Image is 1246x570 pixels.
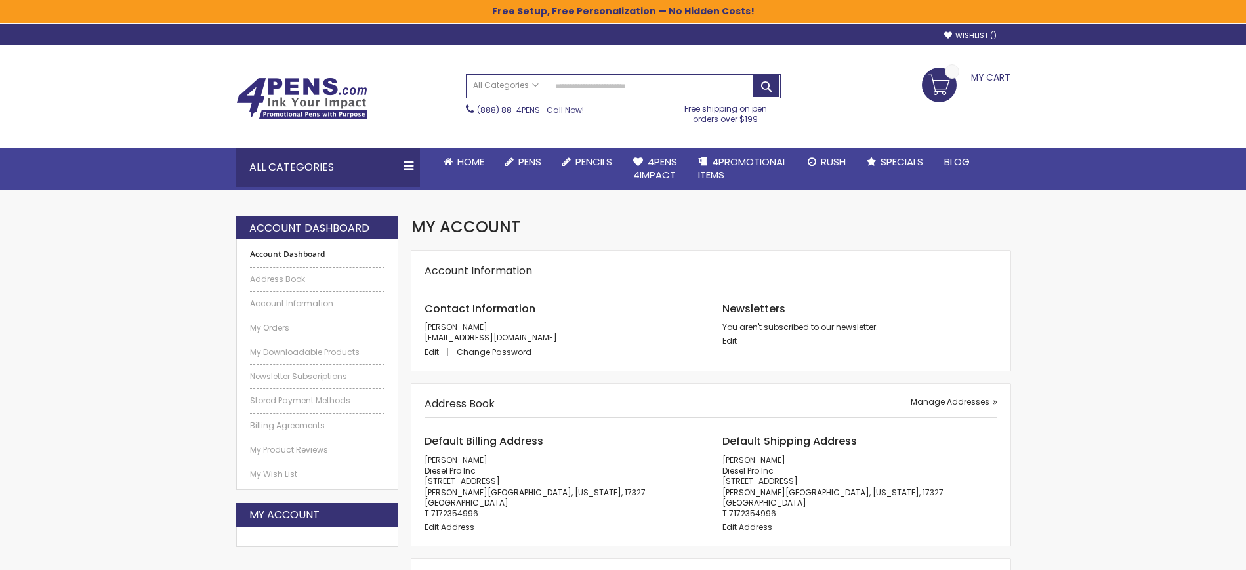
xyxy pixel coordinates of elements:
p: [PERSON_NAME] [EMAIL_ADDRESS][DOMAIN_NAME] [425,322,699,343]
span: Contact Information [425,301,535,316]
a: Specials [856,148,934,176]
div: All Categories [236,148,420,187]
a: (888) 88-4PENS [477,104,540,115]
a: Blog [934,148,980,176]
a: Wishlist [944,31,997,41]
span: Rush [821,155,846,169]
a: Billing Agreements [250,420,385,431]
span: Default Billing Address [425,434,543,449]
span: Pens [518,155,541,169]
a: Edit Address [425,521,474,533]
strong: Address Book [425,396,495,411]
a: Rush [797,148,856,176]
strong: My Account [249,508,320,522]
span: All Categories [473,80,539,91]
span: Blog [944,155,970,169]
span: Pencils [575,155,612,169]
p: You aren't subscribed to our newsletter. [722,322,997,333]
a: Manage Addresses [911,397,997,407]
a: Pens [495,148,552,176]
a: Edit [722,335,737,346]
a: 7172354996 [729,508,776,519]
span: - Call Now! [477,104,584,115]
a: Address Book [250,274,385,285]
span: Manage Addresses [911,396,989,407]
a: My Downloadable Products [250,347,385,357]
a: Edit [425,346,455,357]
div: Free shipping on pen orders over $199 [671,98,781,125]
a: Change Password [457,346,531,357]
a: My Product Reviews [250,445,385,455]
a: My Wish List [250,469,385,479]
span: Default Shipping Address [722,434,857,449]
strong: Account Information [425,263,532,278]
a: Account Information [250,298,385,309]
a: 7172354996 [431,508,478,519]
span: 4Pens 4impact [633,155,677,182]
img: 4Pens Custom Pens and Promotional Products [236,77,367,119]
a: Edit Address [722,521,772,533]
span: Home [457,155,484,169]
a: My Orders [250,323,385,333]
a: Home [433,148,495,176]
span: Newsletters [722,301,785,316]
a: 4PROMOTIONALITEMS [688,148,797,190]
strong: Account Dashboard [250,249,385,260]
span: Specials [881,155,923,169]
span: 4PROMOTIONAL ITEMS [698,155,787,182]
address: [PERSON_NAME] Diesel Pro Inc [STREET_ADDRESS] [PERSON_NAME][GEOGRAPHIC_DATA], [US_STATE], 17327 [... [425,455,699,519]
a: Stored Payment Methods [250,396,385,406]
span: My Account [411,216,520,237]
a: Newsletter Subscriptions [250,371,385,382]
a: 4Pens4impact [623,148,688,190]
a: All Categories [467,75,545,96]
span: Edit [425,346,439,357]
address: [PERSON_NAME] Diesel Pro Inc [STREET_ADDRESS] [PERSON_NAME][GEOGRAPHIC_DATA], [US_STATE], 17327 [... [722,455,997,519]
strong: Account Dashboard [249,221,369,235]
a: Pencils [552,148,623,176]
